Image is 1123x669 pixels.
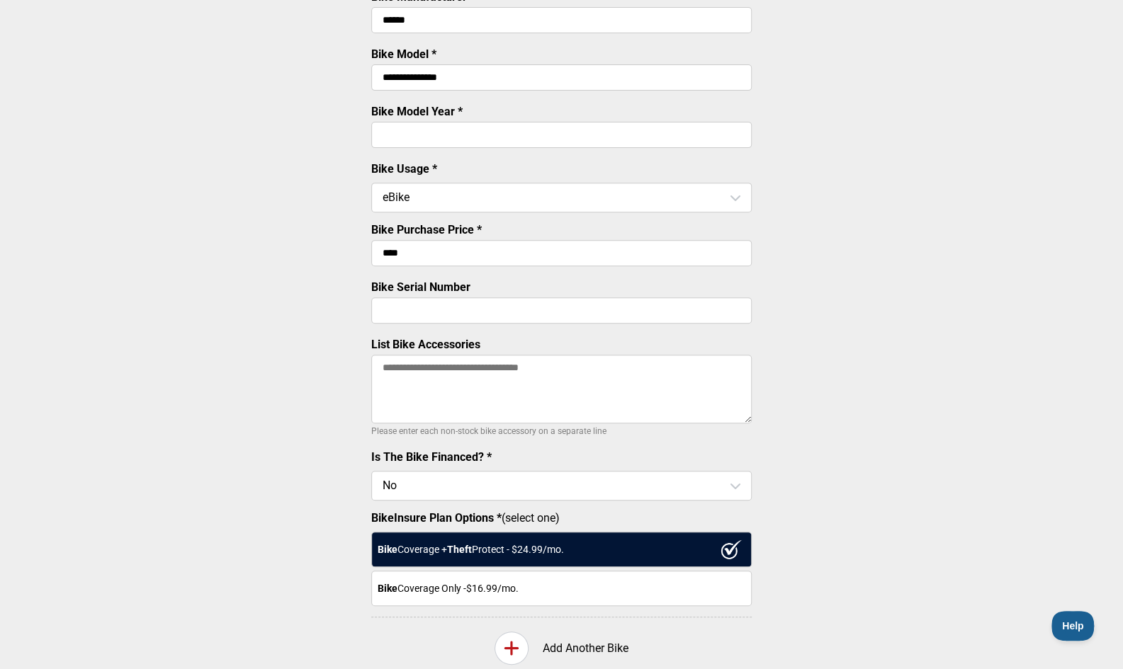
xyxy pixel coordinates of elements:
label: Is The Bike Financed? * [371,450,492,464]
p: Please enter each non-stock bike accessory on a separate line [371,423,752,440]
img: ux1sgP1Haf775SAghJI38DyDlYP+32lKFAAAAAElFTkSuQmCC [721,539,742,559]
div: Coverage Only - $16.99 /mo. [371,571,752,606]
label: Bike Purchase Price * [371,223,482,236]
label: Bike Serial Number [371,280,470,294]
div: Coverage + Protect - $ 24.99 /mo. [371,532,752,567]
label: (select one) [371,511,752,525]
strong: Theft [447,544,472,555]
strong: Bike [378,544,397,555]
label: Bike Model Year * [371,105,463,118]
label: Bike Model * [371,47,436,61]
label: Bike Usage * [371,162,437,176]
strong: BikeInsure Plan Options * [371,511,502,525]
div: Add Another Bike [371,631,752,665]
strong: Bike [378,583,397,594]
iframe: Toggle Customer Support [1051,611,1095,641]
label: List Bike Accessories [371,338,480,351]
